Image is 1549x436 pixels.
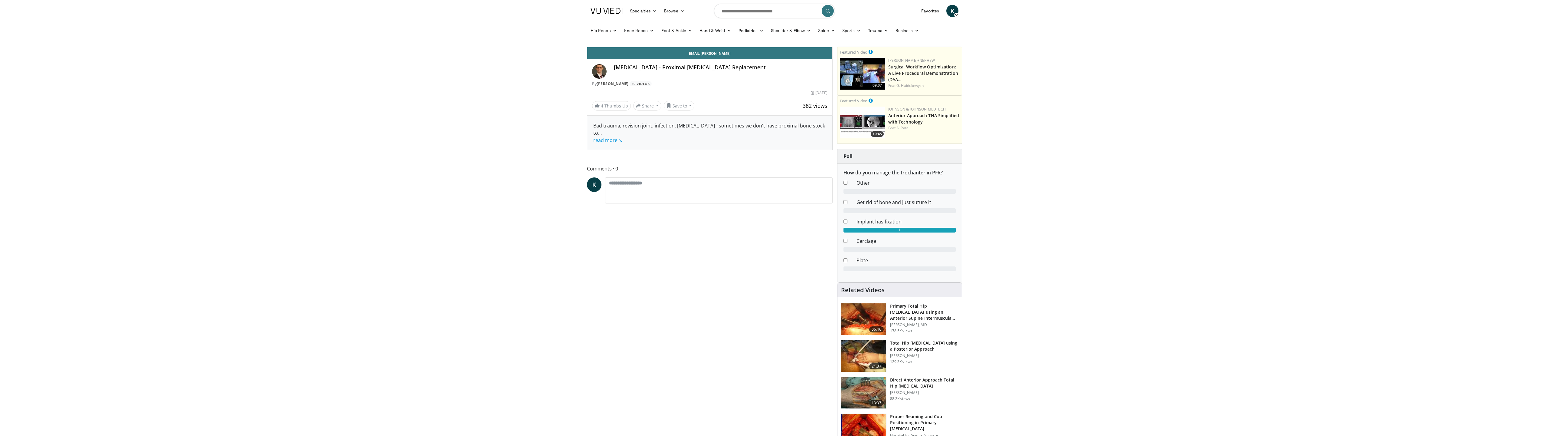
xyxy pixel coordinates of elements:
[839,25,865,37] a: Sports
[840,107,885,138] img: 06bb1c17-1231-4454-8f12-6191b0b3b81a.150x105_q85_crop-smart_upscale.jpg
[840,98,867,104] small: Featured Video
[587,47,832,59] a: Email [PERSON_NAME]
[888,58,935,63] a: [PERSON_NAME]+Nephew
[841,377,886,409] img: 294118_0000_1.png.150x105_q85_crop-smart_upscale.jpg
[852,257,960,264] dd: Plate
[803,102,827,109] span: 382 views
[614,64,827,71] h4: [MEDICAL_DATA] - Proximal [MEDICAL_DATA] Replacement
[871,83,884,88] span: 09:07
[592,64,607,79] img: Avatar
[852,199,960,206] dd: Get rid of bone and just suture it
[918,5,943,17] a: Favorites
[593,137,623,144] a: read more ↘
[696,25,735,37] a: Hand & Wrist
[890,414,958,432] h3: Proper Reaming and Cup Positioning in Primary [MEDICAL_DATA]
[852,237,960,245] dd: Cerclage
[869,326,884,332] span: 06:46
[714,4,835,18] input: Search topics, interventions
[843,170,956,176] h6: How do you manage the trochanter in PFR?
[841,286,885,294] h4: Related Videos
[888,83,959,88] div: Feat.
[896,83,924,88] a: G. Haidukewych
[735,25,767,37] a: Pediatrics
[890,329,912,333] p: 178.5K views
[593,122,826,144] div: Bad trauma, revision joint, infection, [MEDICAL_DATA] - sometimes we don't have proximal bone sto...
[767,25,814,37] a: Shoulder & Elbow
[658,25,696,37] a: Foot & Ankle
[597,81,629,86] a: [PERSON_NAME]
[814,25,838,37] a: Spine
[864,25,892,37] a: Trauma
[890,377,958,389] h3: Direct Anterior Approach Total Hip [MEDICAL_DATA]
[840,107,885,138] a: 19:45
[869,400,884,406] span: 13:37
[888,64,958,82] a: Surgical Workflow Optimization: A Live Procedural Demonstration (DAA…
[633,101,661,111] button: Share
[840,58,885,90] a: 09:07
[890,396,910,401] p: 88.2K views
[843,228,956,233] div: 1
[841,303,886,335] img: 263423_3.png.150x105_q85_crop-smart_upscale.jpg
[890,322,958,327] p: [PERSON_NAME], MD
[890,340,958,352] h3: Total Hip [MEDICAL_DATA] using a Posterior Approach
[946,5,958,17] a: K
[592,81,827,87] div: By
[630,81,652,86] a: 10 Videos
[626,5,660,17] a: Specialties
[840,58,885,90] img: bcfc90b5-8c69-4b20-afee-af4c0acaf118.150x105_q85_crop-smart_upscale.jpg
[601,103,603,109] span: 4
[869,363,884,369] span: 21:37
[890,390,958,395] p: [PERSON_NAME]
[841,340,886,372] img: 286987_0000_1.png.150x105_q85_crop-smart_upscale.jpg
[888,113,959,125] a: Anterior Approach THA Simplified with Technology
[840,49,867,55] small: Featured Video
[664,101,695,111] button: Save to
[890,353,958,358] p: [PERSON_NAME]
[587,165,833,173] span: Comments 0
[852,218,960,225] dd: Implant has fixation
[621,25,658,37] a: Knee Recon
[587,177,601,192] a: K
[888,107,946,112] a: Johnson & Johnson MedTech
[587,25,621,37] a: Hip Recon
[591,8,623,14] img: VuMedi Logo
[892,25,923,37] a: Business
[592,101,631,111] a: 4 Thumbs Up
[890,359,912,364] p: 129.3K views
[811,90,827,96] div: [DATE]
[841,303,958,335] a: 06:46 Primary Total Hip [MEDICAL_DATA] using an Anterior Supine Intermuscula… [PERSON_NAME], MD 1...
[843,153,853,160] strong: Poll
[890,303,958,321] h3: Primary Total Hip [MEDICAL_DATA] using an Anterior Supine Intermuscula…
[841,377,958,409] a: 13:37 Direct Anterior Approach Total Hip [MEDICAL_DATA] [PERSON_NAME] 88.2K views
[888,125,959,131] div: Feat.
[896,125,909,130] a: A. Patel
[871,131,884,137] span: 19:45
[841,340,958,372] a: 21:37 Total Hip [MEDICAL_DATA] using a Posterior Approach [PERSON_NAME] 129.3K views
[660,5,688,17] a: Browse
[852,179,960,187] dd: Other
